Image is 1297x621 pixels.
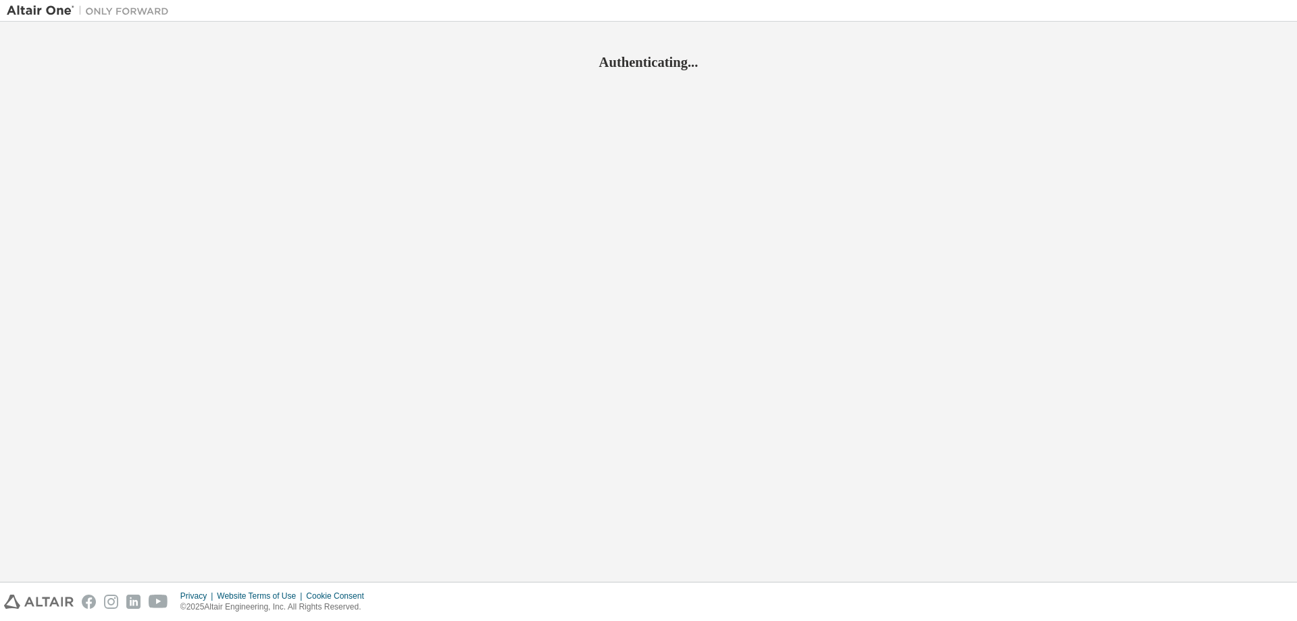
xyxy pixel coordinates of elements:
[126,595,141,609] img: linkedin.svg
[82,595,96,609] img: facebook.svg
[306,591,372,601] div: Cookie Consent
[4,595,74,609] img: altair_logo.svg
[180,591,217,601] div: Privacy
[7,4,176,18] img: Altair One
[104,595,118,609] img: instagram.svg
[217,591,306,601] div: Website Terms of Use
[180,601,372,613] p: © 2025 Altair Engineering, Inc. All Rights Reserved.
[7,53,1290,71] h2: Authenticating...
[149,595,168,609] img: youtube.svg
